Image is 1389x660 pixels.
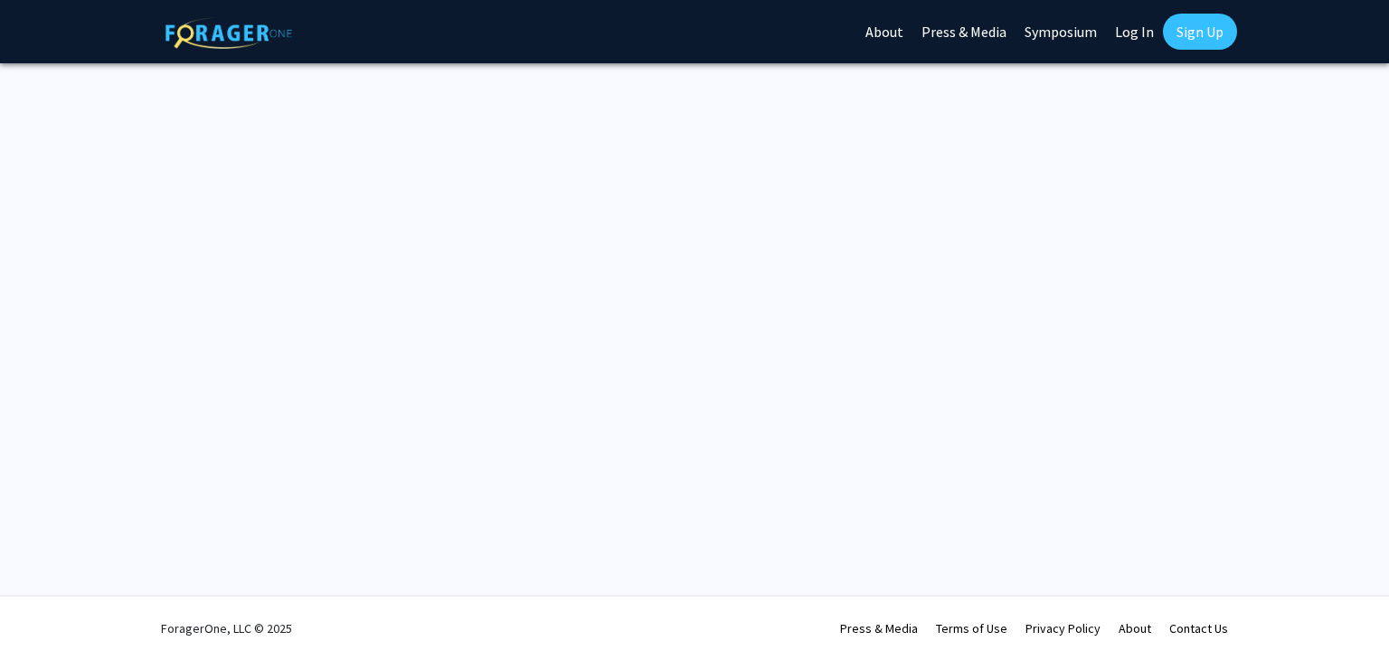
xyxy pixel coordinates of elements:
[936,620,1007,636] a: Terms of Use
[1169,620,1228,636] a: Contact Us
[840,620,918,636] a: Press & Media
[1119,620,1151,636] a: About
[165,17,292,49] img: ForagerOne Logo
[1025,620,1101,636] a: Privacy Policy
[1163,14,1237,50] a: Sign Up
[161,597,292,660] div: ForagerOne, LLC © 2025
